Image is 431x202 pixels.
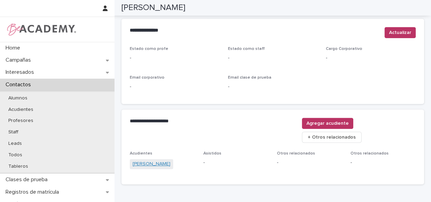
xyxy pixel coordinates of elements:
button: Agregar acudiente [302,118,353,129]
span: Otros relacionados [277,151,315,156]
p: - [277,159,342,166]
span: Acudientes [130,151,152,156]
span: Agregar acudiente [306,120,349,127]
span: + Otros relacionados [308,134,356,141]
p: - [228,54,318,62]
button: + Otros relacionados [302,132,362,143]
p: - [203,159,269,166]
p: - [350,159,416,166]
span: Email clase de prueba [228,76,271,80]
p: Contactos [3,81,36,88]
button: Actualizar [384,27,416,38]
p: Tableros [3,164,34,169]
p: Leads [3,141,27,147]
p: - [130,83,220,90]
p: Todos [3,152,28,158]
span: Actualizar [389,29,411,36]
p: - [130,54,220,62]
span: Cargo Corporativo [326,47,362,51]
span: Email corporativo [130,76,164,80]
p: Acudientes [3,107,39,113]
span: Estado como staff [228,47,265,51]
p: Staff [3,129,24,135]
a: [PERSON_NAME] [133,160,170,168]
p: Profesores [3,118,39,124]
p: - [228,83,318,90]
img: WPrjXfSUmiLcdUfaYY4Q [6,23,77,36]
p: Registros de matrícula [3,189,65,195]
span: Asistidos [203,151,221,156]
span: Estado como profe [130,47,168,51]
p: Campañas [3,57,36,63]
p: - [326,54,416,62]
p: Home [3,45,26,51]
p: Clases de prueba [3,176,53,183]
p: Interesados [3,69,40,76]
span: Otros relacionados [350,151,389,156]
p: Alumnos [3,95,33,101]
h2: [PERSON_NAME] [121,3,185,13]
